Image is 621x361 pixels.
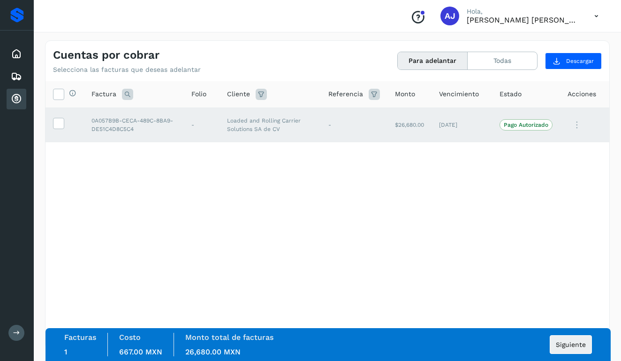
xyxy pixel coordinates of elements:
span: Estado [500,89,522,99]
td: [DATE] [432,108,492,142]
p: Alejandro Javier Monraz Sansores [467,15,579,24]
span: Vencimiento [439,89,479,99]
span: Factura [91,89,116,99]
button: Para adelantar [398,52,468,69]
button: Todas [468,52,537,69]
span: Folio [191,89,206,99]
td: Loaded and Rolling Carrier Solutions SA de CV [220,108,321,142]
span: 1 [64,347,67,356]
td: $26,680.00 [387,108,432,142]
button: Descargar [545,53,602,69]
span: Cliente [227,89,250,99]
label: Costo [119,333,141,342]
span: Referencia [328,89,363,99]
td: - [321,108,387,142]
div: Inicio [7,44,26,64]
p: Hola, [467,8,579,15]
p: Pago Autorizado [504,122,548,128]
td: - [184,108,220,142]
span: Siguiente [556,341,586,348]
div: Cuentas por cobrar [7,89,26,109]
span: Monto [395,89,415,99]
p: Selecciona las facturas que deseas adelantar [53,66,201,74]
label: Monto total de facturas [185,333,273,342]
label: Facturas [64,333,96,342]
span: 26,680.00 MXN [185,347,241,356]
button: Siguiente [550,335,592,354]
span: Descargar [566,57,594,65]
span: 667.00 MXN [119,347,162,356]
h4: Cuentas por cobrar [53,48,159,62]
span: Acciones [568,89,596,99]
div: Embarques [7,66,26,87]
td: 0A057B9B-CECA-489C-8BA9-DE51C4D8C5C4 [84,108,184,142]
